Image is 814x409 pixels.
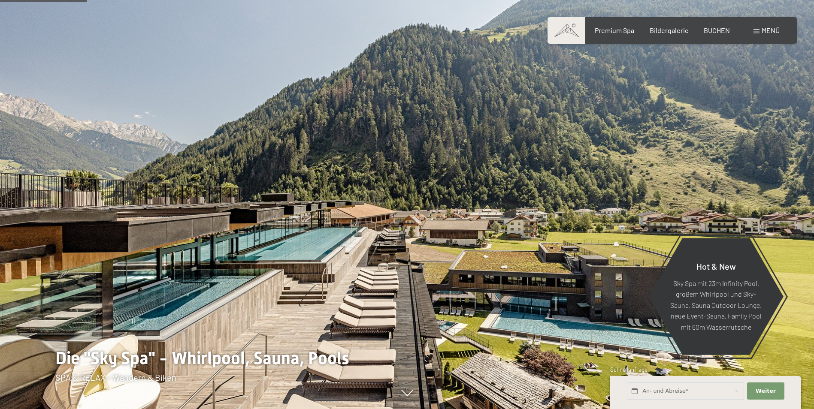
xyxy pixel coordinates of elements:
[762,26,780,34] span: Menü
[704,26,730,34] a: BUCHEN
[650,26,689,34] a: Bildergalerie
[747,382,784,400] button: Weiter
[756,387,776,395] span: Weiter
[595,26,634,34] a: Premium Spa
[648,238,784,355] a: Hot & New Sky Spa mit 23m Infinity Pool, großem Whirlpool und Sky-Sauna, Sauna Outdoor Lounge, ne...
[696,261,736,271] span: Hot & New
[669,277,763,332] p: Sky Spa mit 23m Infinity Pool, großem Whirlpool und Sky-Sauna, Sauna Outdoor Lounge, neue Event-S...
[610,366,648,373] span: Schnellanfrage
